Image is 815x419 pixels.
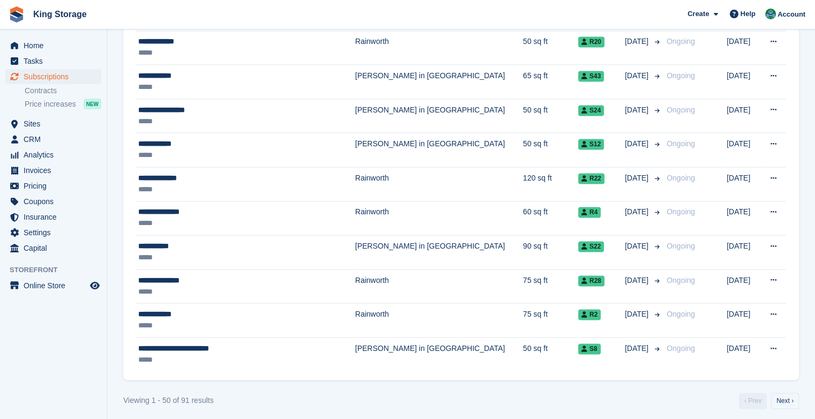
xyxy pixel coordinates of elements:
img: stora-icon-8386f47178a22dfd0bd8f6a31ec36ba5ce8667c1dd55bd0f319d3a0aa187defe.svg [9,6,25,23]
a: menu [5,194,101,209]
span: Settings [24,225,88,240]
a: Price increases NEW [25,98,101,110]
span: Invoices [24,163,88,178]
span: Subscriptions [24,69,88,84]
span: Sites [24,116,88,131]
span: Insurance [24,209,88,225]
a: menu [5,69,101,84]
td: [DATE] [727,235,761,270]
a: Preview store [88,279,101,292]
div: NEW [84,99,101,109]
span: Online Store [24,278,88,293]
a: menu [5,147,101,162]
a: menu [5,54,101,69]
span: Ongoing [667,310,695,318]
td: [DATE] [727,269,761,303]
span: S12 [578,139,604,149]
td: [DATE] [727,65,761,99]
nav: Pages [737,393,801,409]
td: [PERSON_NAME] in [GEOGRAPHIC_DATA] [355,133,523,167]
td: [DATE] [727,31,761,65]
span: Ongoing [667,344,695,353]
a: menu [5,225,101,240]
span: Tasks [24,54,88,69]
span: Ongoing [667,139,695,148]
span: [DATE] [625,70,650,81]
span: [DATE] [625,309,650,320]
td: 75 sq ft [523,269,578,303]
td: 120 sq ft [523,167,578,201]
td: 65 sq ft [523,65,578,99]
span: R20 [578,36,604,47]
a: Next [771,393,799,409]
td: [DATE] [727,167,761,201]
td: [DATE] [727,303,761,338]
td: Rainworth [355,303,523,338]
span: Ongoing [667,106,695,114]
a: Contracts [25,86,101,96]
span: CRM [24,132,88,147]
td: 50 sq ft [523,99,578,133]
span: S22 [578,241,604,252]
td: [PERSON_NAME] in [GEOGRAPHIC_DATA] [355,337,523,371]
a: menu [5,132,101,147]
a: menu [5,116,101,131]
span: Create [687,9,709,19]
span: Ongoing [667,37,695,46]
td: [PERSON_NAME] in [GEOGRAPHIC_DATA] [355,99,523,133]
span: [DATE] [625,275,650,286]
td: [DATE] [727,337,761,371]
td: Rainworth [355,269,523,303]
a: menu [5,178,101,193]
a: King Storage [29,5,91,23]
span: Account [777,9,805,20]
span: Analytics [24,147,88,162]
span: S43 [578,71,604,81]
span: Ongoing [667,242,695,250]
span: Storefront [10,265,107,275]
span: Ongoing [667,71,695,80]
td: Rainworth [355,31,523,65]
span: R4 [578,207,601,218]
span: [DATE] [625,36,650,47]
td: 50 sq ft [523,133,578,167]
span: Capital [24,241,88,256]
span: [DATE] [625,206,650,218]
a: menu [5,38,101,53]
a: menu [5,163,101,178]
td: 50 sq ft [523,31,578,65]
span: Ongoing [667,207,695,216]
span: R2 [578,309,601,320]
span: Ongoing [667,174,695,182]
td: [DATE] [727,99,761,133]
span: S24 [578,105,604,116]
td: Rainworth [355,167,523,201]
a: menu [5,241,101,256]
span: S8 [578,343,601,354]
td: [DATE] [727,133,761,167]
td: 90 sq ft [523,235,578,270]
span: R28 [578,275,604,286]
span: Home [24,38,88,53]
span: Pricing [24,178,88,193]
span: R22 [578,173,604,184]
a: Previous [739,393,767,409]
span: Ongoing [667,276,695,285]
td: [PERSON_NAME] in [GEOGRAPHIC_DATA] [355,235,523,270]
td: [DATE] [727,201,761,235]
img: John King [765,9,776,19]
span: [DATE] [625,173,650,184]
span: Price increases [25,99,76,109]
span: Help [741,9,756,19]
td: 75 sq ft [523,303,578,338]
span: [DATE] [625,241,650,252]
div: Viewing 1 - 50 of 91 results [123,395,214,406]
a: menu [5,209,101,225]
td: 50 sq ft [523,337,578,371]
span: [DATE] [625,104,650,116]
td: 60 sq ft [523,201,578,235]
span: [DATE] [625,138,650,149]
td: Rainworth [355,201,523,235]
span: Coupons [24,194,88,209]
td: [PERSON_NAME] in [GEOGRAPHIC_DATA] [355,65,523,99]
